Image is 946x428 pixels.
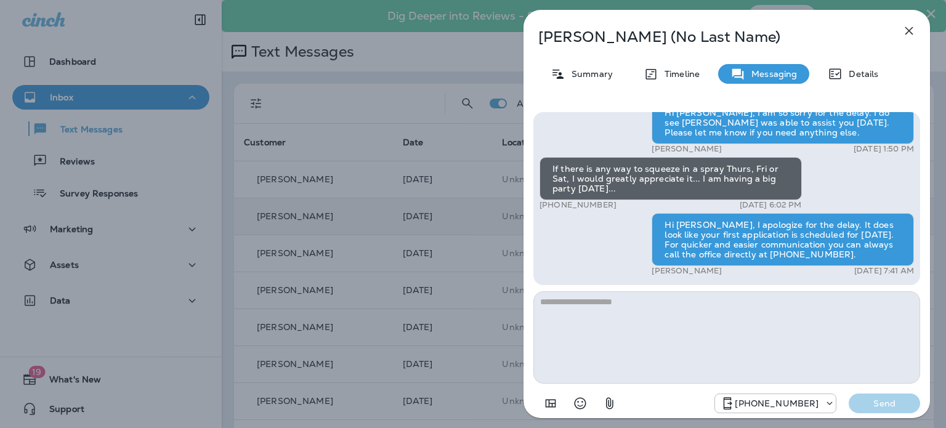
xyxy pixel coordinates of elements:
[854,266,914,276] p: [DATE] 7:41 AM
[740,200,802,210] p: [DATE] 6:02 PM
[715,396,836,411] div: +1 (603) 836-9703
[538,28,875,46] p: [PERSON_NAME] (No Last Name)
[565,69,613,79] p: Summary
[652,101,914,144] div: Hi [PERSON_NAME], I am so sorry for the delay. I do see [PERSON_NAME] was able to assist you [DAT...
[538,391,563,416] button: Add in a premade template
[843,69,878,79] p: Details
[658,69,700,79] p: Timeline
[652,266,722,276] p: [PERSON_NAME]
[745,69,797,79] p: Messaging
[540,200,617,210] p: [PHONE_NUMBER]
[568,391,592,416] button: Select an emoji
[652,213,914,266] div: Hi [PERSON_NAME], I apologize for the delay. It does look like your first application is schedule...
[652,144,722,154] p: [PERSON_NAME]
[540,157,802,200] div: If there is any way to squeeze in a spray Thurs, Fri or Sat, I would greatly appreciate it... I a...
[854,144,914,154] p: [DATE] 1:50 PM
[735,398,819,408] p: [PHONE_NUMBER]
